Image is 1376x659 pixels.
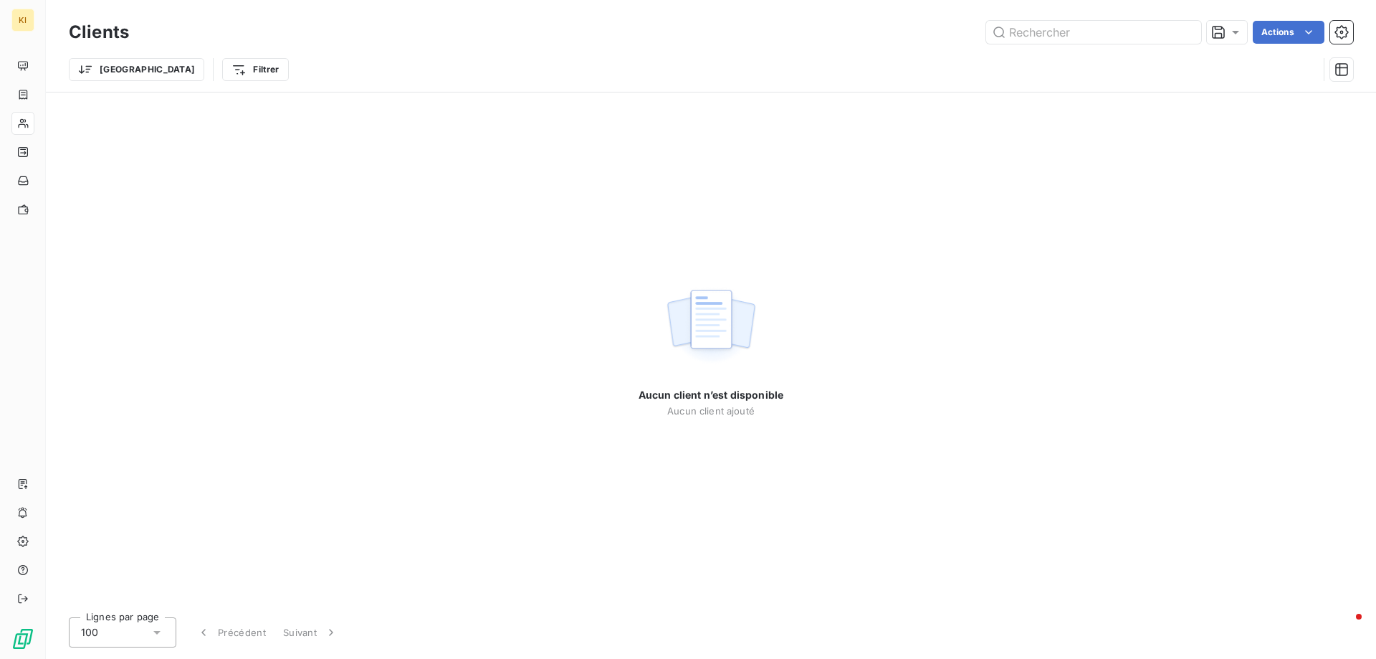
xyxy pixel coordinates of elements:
h3: Clients [69,19,129,45]
span: Aucun client ajouté [667,405,755,417]
input: Rechercher [986,21,1201,44]
button: Filtrer [222,58,288,81]
span: Aucun client n’est disponible [639,388,783,402]
iframe: Intercom live chat [1327,610,1362,645]
button: [GEOGRAPHIC_DATA] [69,58,204,81]
img: empty state [665,282,757,371]
span: 100 [81,625,98,640]
button: Actions [1253,21,1324,44]
div: KI [11,9,34,32]
button: Précédent [188,617,274,648]
img: Logo LeanPay [11,627,34,650]
button: Suivant [274,617,347,648]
